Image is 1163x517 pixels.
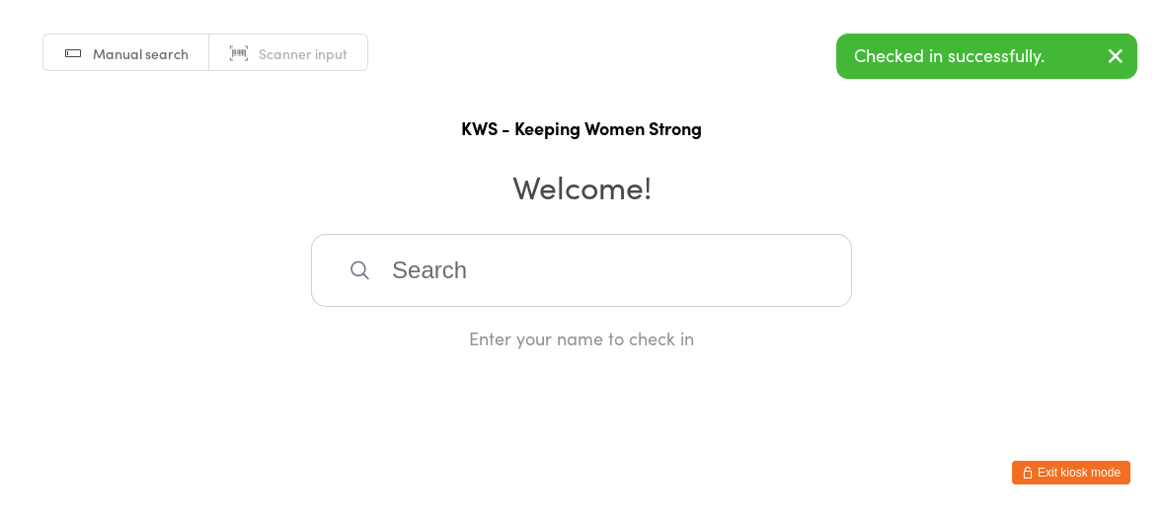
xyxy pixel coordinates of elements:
[836,34,1137,79] div: Checked in successfully.
[20,115,1143,140] h1: KWS - Keeping Women Strong
[1012,461,1130,484] button: Exit kiosk mode
[20,164,1143,208] h2: Welcome!
[93,43,189,63] span: Manual search
[311,326,852,350] div: Enter your name to check in
[311,234,852,307] input: Search
[259,43,348,63] span: Scanner input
